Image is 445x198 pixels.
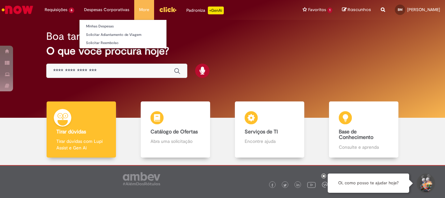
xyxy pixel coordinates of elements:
[79,31,166,38] a: Solicitar Adiantamento de Viagem
[416,174,435,193] button: Iniciar Conversa de Suporte
[245,129,278,135] b: Serviços de TI
[307,180,316,189] img: logo_footer_youtube.png
[317,101,411,158] a: Base de Conhecimento Consulte e aprenda
[342,7,371,13] a: Rascunhos
[79,23,166,30] a: Minhas Despesas
[339,129,373,141] b: Base de Conhecimento
[308,7,326,13] span: Favoritos
[245,138,294,145] p: Encontre ajuda
[328,174,409,193] div: Oi, como posso te ajudar hoje?
[398,8,403,12] span: BM
[56,129,86,135] b: Tirar dúvidas
[348,7,371,13] span: Rascunhos
[407,7,440,12] span: [PERSON_NAME]
[283,184,287,187] img: logo_footer_twitter.png
[123,172,160,185] img: logo_footer_ambev_rotulo_gray.png
[69,8,74,13] span: 6
[139,7,149,13] span: More
[151,129,198,135] b: Catálogo de Ofertas
[339,144,388,150] p: Consulte e aprenda
[84,7,129,13] span: Despesas Corporativas
[271,184,274,187] img: logo_footer_facebook.png
[79,20,167,49] ul: Despesas Corporativas
[128,101,223,158] a: Catálogo de Ofertas Abra uma solicitação
[1,3,34,16] img: ServiceNow
[208,7,224,14] p: +GenAi
[56,138,106,151] p: Tirar dúvidas com Lupi Assist e Gen Ai
[327,8,332,13] span: 1
[296,183,300,187] img: logo_footer_linkedin.png
[34,101,128,158] a: Tirar dúvidas Tirar dúvidas com Lupi Assist e Gen Ai
[151,138,200,145] p: Abra uma solicitação
[46,31,124,42] h2: Boa tarde, Bruna
[223,101,317,158] a: Serviços de TI Encontre ajuda
[79,39,166,47] a: Solicitar Reembolso
[46,45,399,57] h2: O que você procura hoje?
[186,7,224,14] div: Padroniza
[322,182,328,188] img: logo_footer_workplace.png
[159,5,177,14] img: click_logo_yellow_360x200.png
[45,7,67,13] span: Requisições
